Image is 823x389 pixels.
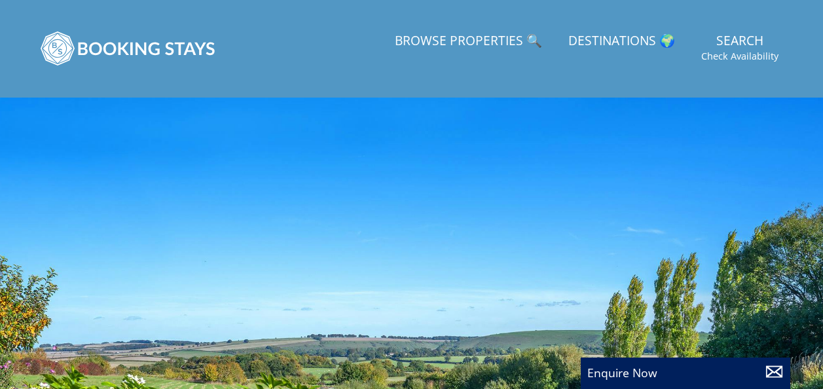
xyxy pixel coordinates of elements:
a: Browse Properties 🔍 [390,27,547,56]
p: Enquire Now [587,364,784,381]
small: Check Availability [701,50,778,63]
img: BookingStays [40,16,217,81]
a: SearchCheck Availability [696,27,784,69]
a: Destinations 🌍 [563,27,680,56]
